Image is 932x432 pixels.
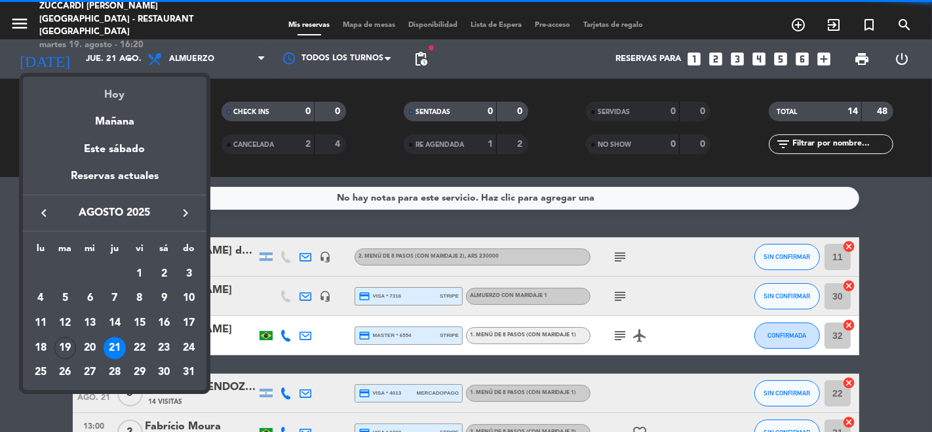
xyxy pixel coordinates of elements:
[53,361,78,385] td: 26 de agosto de 2025
[128,312,151,334] div: 15
[53,311,78,336] td: 12 de agosto de 2025
[153,312,175,334] div: 16
[174,205,197,222] button: keyboard_arrow_right
[77,311,102,336] td: 13 de agosto de 2025
[29,312,52,334] div: 11
[77,286,102,311] td: 6 de agosto de 2025
[54,337,77,359] div: 19
[28,286,53,311] td: 4 de agosto de 2025
[28,241,53,262] th: lunes
[176,361,201,385] td: 31 de agosto de 2025
[102,336,127,361] td: 21 de agosto de 2025
[128,263,151,285] div: 1
[178,263,200,285] div: 3
[151,262,176,286] td: 2 de agosto de 2025
[102,286,127,311] td: 7 de agosto de 2025
[178,337,200,359] div: 24
[102,311,127,336] td: 14 de agosto de 2025
[53,336,78,361] td: 19 de agosto de 2025
[79,361,101,383] div: 27
[104,361,126,383] div: 28
[176,336,201,361] td: 24 de agosto de 2025
[102,241,127,262] th: jueves
[54,312,77,334] div: 12
[176,311,201,336] td: 17 de agosto de 2025
[151,311,176,336] td: 16 de agosto de 2025
[128,287,151,309] div: 8
[28,311,53,336] td: 11 de agosto de 2025
[153,287,175,309] div: 9
[28,262,127,286] td: AGO.
[54,287,77,309] div: 5
[178,361,200,383] div: 31
[151,286,176,311] td: 9 de agosto de 2025
[53,241,78,262] th: martes
[104,337,126,359] div: 21
[102,361,127,385] td: 28 de agosto de 2025
[28,336,53,361] td: 18 de agosto de 2025
[104,312,126,334] div: 14
[127,286,152,311] td: 8 de agosto de 2025
[79,287,101,309] div: 6
[176,286,201,311] td: 10 de agosto de 2025
[32,205,56,222] button: keyboard_arrow_left
[127,262,152,286] td: 1 de agosto de 2025
[153,263,175,285] div: 2
[153,361,175,383] div: 30
[127,311,152,336] td: 15 de agosto de 2025
[29,287,52,309] div: 4
[128,337,151,359] div: 22
[151,336,176,361] td: 23 de agosto de 2025
[56,205,174,222] span: agosto 2025
[151,241,176,262] th: sábado
[36,205,52,221] i: keyboard_arrow_left
[77,241,102,262] th: miércoles
[77,361,102,385] td: 27 de agosto de 2025
[54,361,77,383] div: 26
[23,104,206,130] div: Mañana
[77,336,102,361] td: 20 de agosto de 2025
[128,361,151,383] div: 29
[176,262,201,286] td: 3 de agosto de 2025
[127,241,152,262] th: viernes
[178,312,200,334] div: 17
[127,336,152,361] td: 22 de agosto de 2025
[151,361,176,385] td: 30 de agosto de 2025
[29,337,52,359] div: 18
[178,205,193,221] i: keyboard_arrow_right
[127,361,152,385] td: 29 de agosto de 2025
[53,286,78,311] td: 5 de agosto de 2025
[23,77,206,104] div: Hoy
[23,131,206,168] div: Este sábado
[153,337,175,359] div: 23
[104,287,126,309] div: 7
[79,312,101,334] div: 13
[79,337,101,359] div: 20
[178,287,200,309] div: 10
[23,168,206,195] div: Reservas actuales
[176,241,201,262] th: domingo
[29,361,52,383] div: 25
[28,361,53,385] td: 25 de agosto de 2025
